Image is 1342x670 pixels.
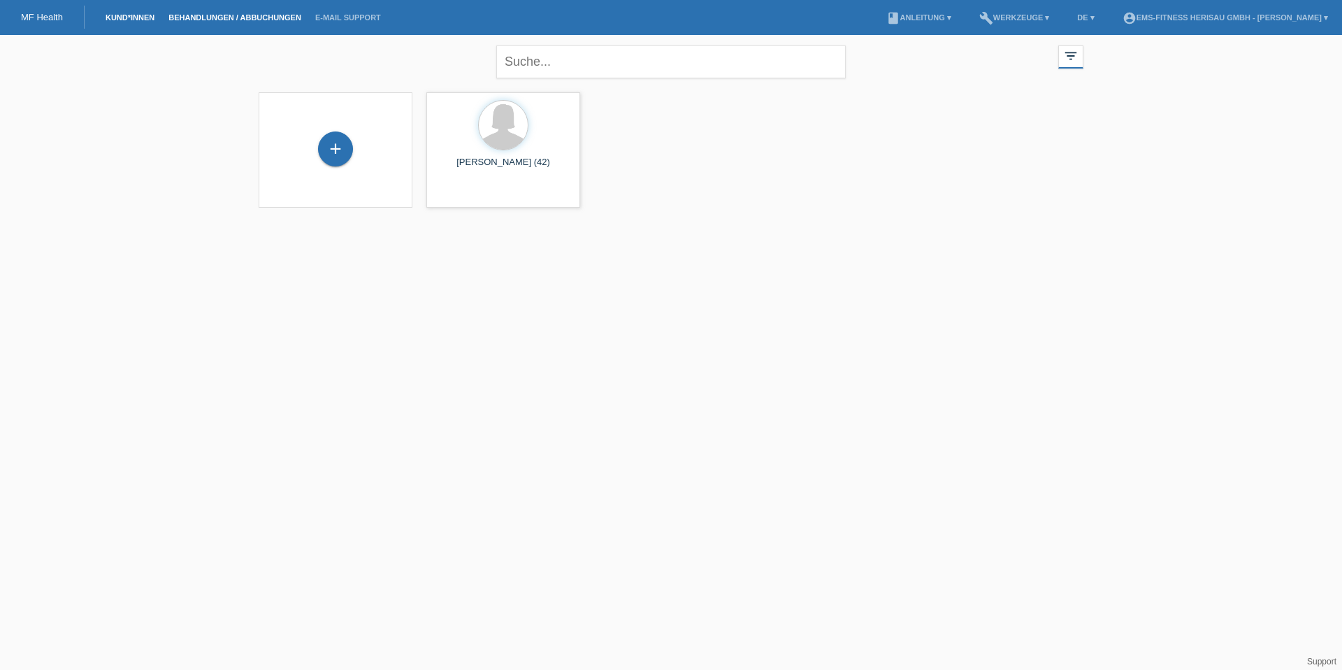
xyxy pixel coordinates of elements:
input: Suche... [496,45,846,78]
i: filter_list [1063,48,1078,64]
a: Kund*innen [99,13,161,22]
i: build [979,11,993,25]
i: book [886,11,900,25]
a: DE ▾ [1070,13,1101,22]
div: [PERSON_NAME] (31) [605,157,737,179]
i: account_circle [1123,11,1137,25]
div: [PERSON_NAME] (42) [438,157,569,179]
a: buildWerkzeuge ▾ [972,13,1057,22]
div: Kund*in hinzufügen [319,137,352,161]
a: E-Mail Support [308,13,388,22]
a: account_circleEMS-Fitness Herisau GmbH - [PERSON_NAME] ▾ [1116,13,1335,22]
a: bookAnleitung ▾ [879,13,958,22]
a: MF Health [21,12,63,22]
a: Support [1307,657,1336,667]
a: Behandlungen / Abbuchungen [161,13,308,22]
